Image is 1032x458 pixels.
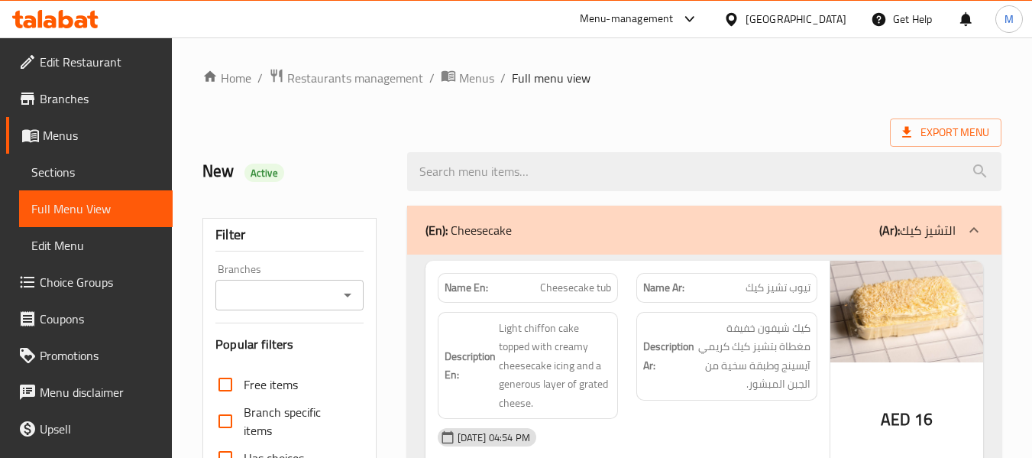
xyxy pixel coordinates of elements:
[445,280,488,296] strong: Name En:
[6,44,173,80] a: Edit Restaurant
[31,163,160,181] span: Sections
[445,347,496,385] strong: Description En:
[499,319,612,413] span: Light chiffon cake topped with creamy cheesecake icing and a generous layer of grated cheese.
[202,68,1001,88] nav: breadcrumb
[40,273,160,291] span: Choice Groups
[269,68,423,88] a: Restaurants management
[40,310,160,328] span: Coupons
[407,152,1001,191] input: search
[451,430,536,445] span: [DATE] 04:54 PM
[643,337,694,375] strong: Description Ar:
[244,403,351,440] span: Branch specific items
[244,375,298,394] span: Free items
[287,69,423,87] span: Restaurants management
[429,69,435,87] li: /
[337,284,358,306] button: Open
[441,68,494,88] a: Menus
[6,80,173,117] a: Branches
[244,166,284,180] span: Active
[1005,11,1014,28] span: M
[879,221,956,239] p: التشيز كيك
[19,154,173,190] a: Sections
[914,404,933,434] span: 16
[19,190,173,227] a: Full Menu View
[6,117,173,154] a: Menus
[643,280,684,296] strong: Name Ar:
[6,374,173,411] a: Menu disclaimer
[459,69,494,87] span: Menus
[746,11,846,28] div: [GEOGRAPHIC_DATA]
[512,69,590,87] span: Full menu view
[500,69,506,87] li: /
[40,420,160,438] span: Upsell
[890,119,1001,147] span: Export Menu
[540,280,611,296] span: Cheesecake tub
[407,206,1001,255] div: (En): Cheesecake(Ar):التشيز كيك
[215,219,363,252] div: Filter
[879,219,900,242] b: (Ar):
[746,280,810,296] span: تيوب تشيز كيك
[6,300,173,337] a: Coupons
[40,53,160,71] span: Edit Restaurant
[202,69,251,87] a: Home
[881,404,911,434] span: AED
[6,337,173,374] a: Promotions
[425,221,512,239] p: Cheesecake
[43,126,160,145] span: Menus
[580,10,674,28] div: Menu-management
[40,383,160,401] span: Menu disclaimer
[31,236,160,255] span: Edit Menu
[257,69,263,87] li: /
[425,219,448,242] b: (En):
[902,123,989,142] span: Export Menu
[31,200,160,218] span: Full Menu View
[6,411,173,447] a: Upsell
[215,336,363,353] h3: Popular filters
[202,160,388,183] h2: New
[6,264,173,300] a: Choice Groups
[244,164,284,182] div: Active
[40,89,160,108] span: Branches
[19,227,173,264] a: Edit Menu
[40,346,160,365] span: Promotions
[697,319,810,394] span: كيك شيفون خفيفة مغطاة بتشيز كيك كريمي آيسينج وطبقة سخية من الجبن المبشور.
[830,261,983,362] img: Cheesecake_Tub638950282628921484.jpg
